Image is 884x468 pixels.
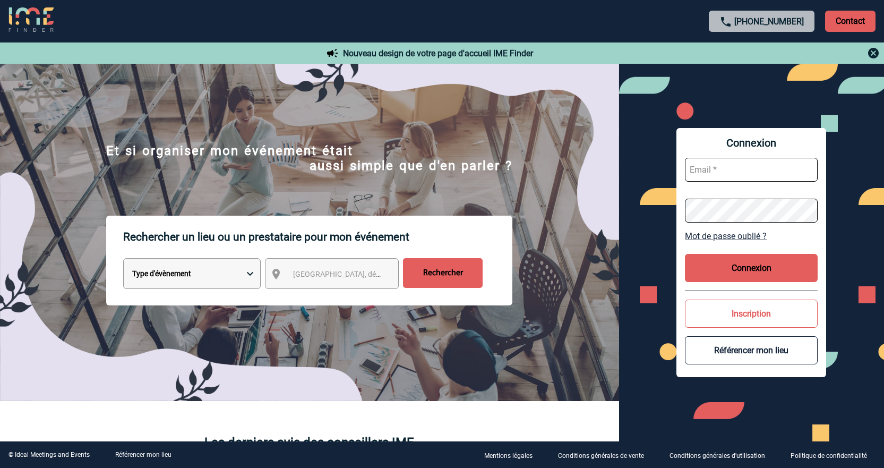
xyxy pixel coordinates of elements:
[782,450,884,460] a: Politique de confidentialité
[661,450,782,460] a: Conditions générales d'utilisation
[791,452,867,460] p: Politique de confidentialité
[685,137,818,149] span: Connexion
[670,452,765,460] p: Conditions générales d'utilisation
[550,450,661,460] a: Conditions générales de vente
[825,11,876,32] p: Contact
[685,158,818,182] input: Email *
[484,452,533,460] p: Mentions légales
[734,16,804,27] a: [PHONE_NUMBER]
[719,15,732,28] img: call-24-px.png
[476,450,550,460] a: Mentions légales
[8,451,90,458] div: © Ideal Meetings and Events
[123,216,512,258] p: Rechercher un lieu ou un prestataire pour mon événement
[685,336,818,364] button: Référencer mon lieu
[685,300,818,328] button: Inscription
[403,258,483,288] input: Rechercher
[685,231,818,241] a: Mot de passe oublié ?
[558,452,644,460] p: Conditions générales de vente
[115,451,171,458] a: Référencer mon lieu
[685,254,818,282] button: Connexion
[293,270,441,278] span: [GEOGRAPHIC_DATA], département, région...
